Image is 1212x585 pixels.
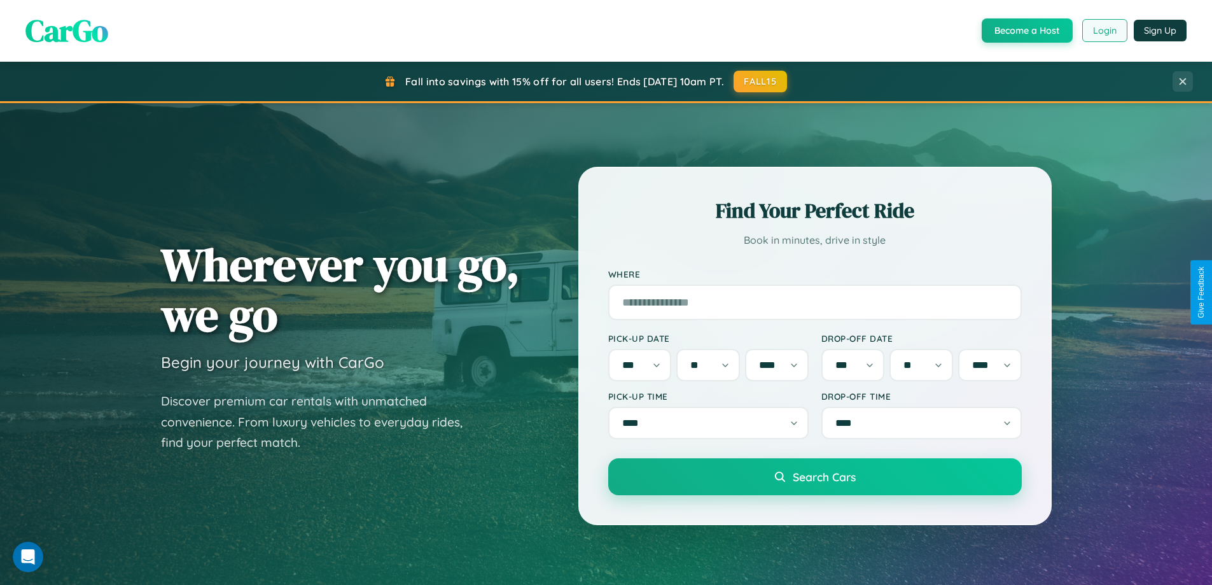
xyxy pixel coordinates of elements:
p: Book in minutes, drive in style [608,231,1022,250]
label: Where [608,269,1022,279]
span: Search Cars [793,470,856,484]
div: Give Feedback [1197,267,1206,318]
span: Fall into savings with 15% off for all users! Ends [DATE] 10am PT. [405,75,724,88]
iframe: Intercom live chat [13,542,43,572]
button: Become a Host [982,18,1073,43]
button: Sign Up [1134,20,1187,41]
button: FALL15 [734,71,787,92]
p: Discover premium car rentals with unmatched convenience. From luxury vehicles to everyday rides, ... [161,391,479,453]
button: Search Cars [608,458,1022,495]
h1: Wherever you go, we go [161,239,520,340]
h2: Find Your Perfect Ride [608,197,1022,225]
span: CarGo [25,10,108,52]
h3: Begin your journey with CarGo [161,353,384,372]
label: Pick-up Time [608,391,809,402]
label: Pick-up Date [608,333,809,344]
label: Drop-off Time [821,391,1022,402]
button: Login [1082,19,1127,42]
label: Drop-off Date [821,333,1022,344]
